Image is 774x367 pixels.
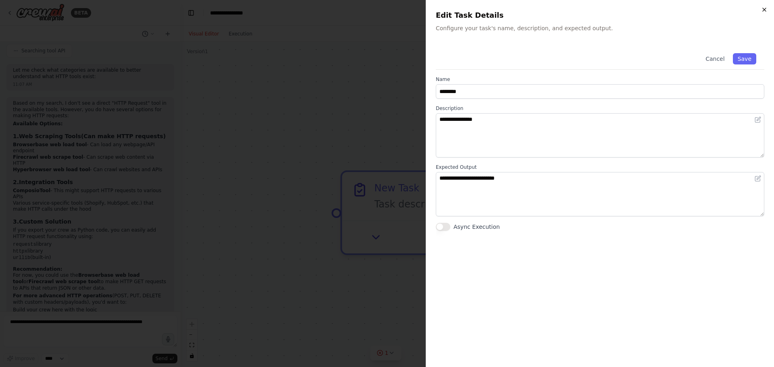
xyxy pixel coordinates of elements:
[436,164,764,170] label: Expected Output
[436,105,764,112] label: Description
[436,76,764,83] label: Name
[436,24,764,32] p: Configure your task's name, description, and expected output.
[436,10,764,21] h2: Edit Task Details
[753,115,763,124] button: Open in editor
[733,53,756,64] button: Save
[701,53,729,64] button: Cancel
[753,174,763,183] button: Open in editor
[454,223,500,231] label: Async Execution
